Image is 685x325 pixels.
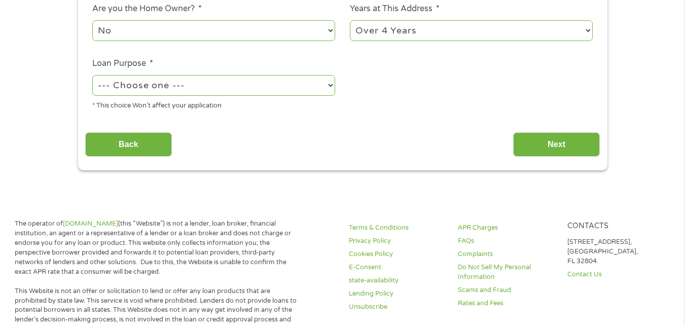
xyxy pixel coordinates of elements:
[92,58,153,69] label: Loan Purpose
[350,4,440,14] label: Years at This Address
[458,285,555,295] a: Scams and Fraud
[349,302,446,312] a: Unsubscribe
[63,220,118,228] a: [DOMAIN_NAME]
[458,299,555,308] a: Rates and Fees
[458,249,555,259] a: Complaints
[458,236,555,246] a: FAQs
[349,236,446,246] a: Privacy Policy
[349,249,446,259] a: Cookies Policy
[349,223,446,233] a: Terms & Conditions
[513,132,600,157] input: Next
[349,289,446,299] a: Lending Policy
[458,223,555,233] a: APR Charges
[567,222,664,231] h4: Contacts
[349,276,446,285] a: state-availability
[85,132,172,157] input: Back
[15,219,297,276] p: The operator of (this “Website”) is not a lender, loan broker, financial institution, an agent or...
[92,4,202,14] label: Are you the Home Owner?
[458,263,555,282] a: Do Not Sell My Personal Information
[349,263,446,272] a: E-Consent
[567,237,664,266] p: [STREET_ADDRESS], [GEOGRAPHIC_DATA], FL 32804.
[567,270,664,279] a: Contact Us
[92,97,335,111] div: * This choice Won’t affect your application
